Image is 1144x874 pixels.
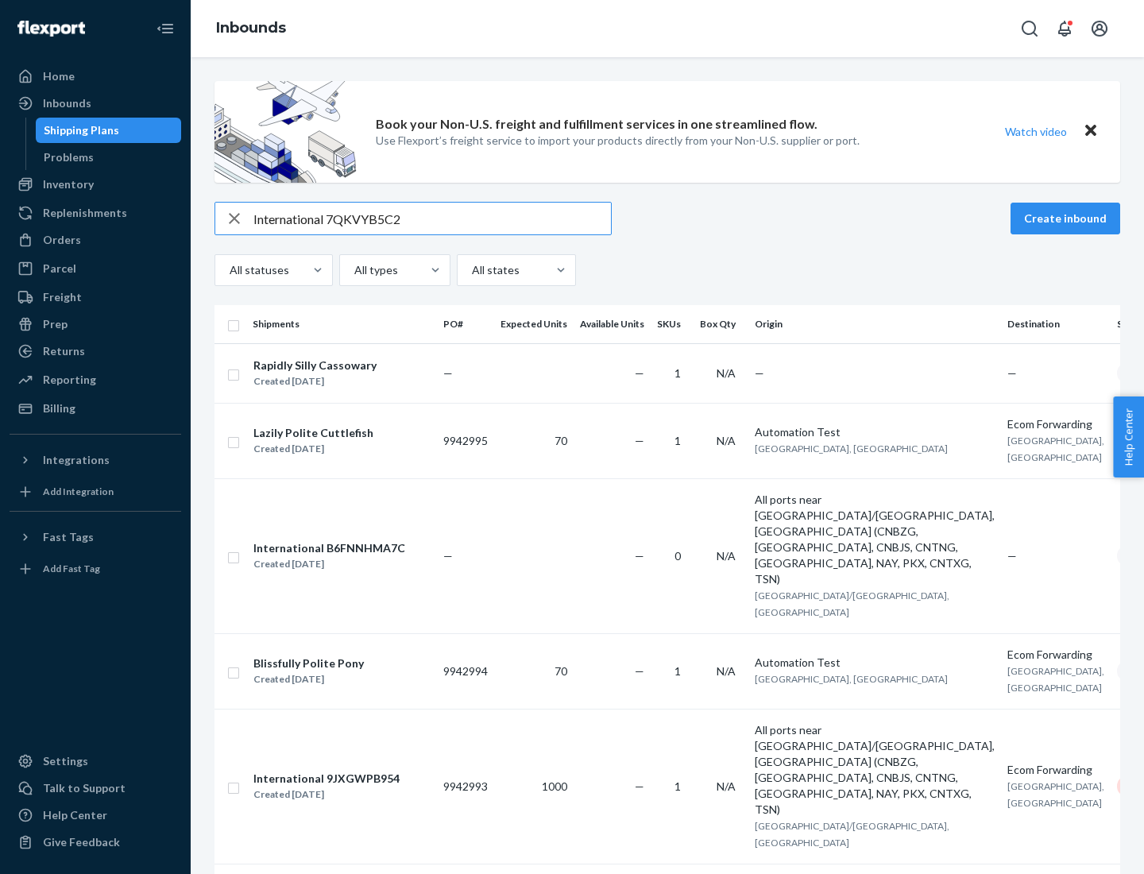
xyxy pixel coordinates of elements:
[1007,366,1017,380] span: —
[755,424,995,440] div: Automation Test
[1001,305,1111,343] th: Destination
[43,807,107,823] div: Help Center
[43,95,91,111] div: Inbounds
[353,262,354,278] input: All types
[43,343,85,359] div: Returns
[10,91,181,116] a: Inbounds
[635,779,644,793] span: —
[1113,396,1144,478] button: Help Center
[635,664,644,678] span: —
[1007,780,1104,809] span: [GEOGRAPHIC_DATA], [GEOGRAPHIC_DATA]
[1049,13,1080,44] button: Open notifications
[755,655,995,671] div: Automation Test
[1007,435,1104,463] span: [GEOGRAPHIC_DATA], [GEOGRAPHIC_DATA]
[43,176,94,192] div: Inventory
[10,748,181,774] a: Settings
[43,485,114,498] div: Add Integration
[253,425,373,441] div: Lazily Polite Cuttlefish
[43,753,88,769] div: Settings
[43,834,120,850] div: Give Feedback
[443,549,453,563] span: —
[1084,13,1115,44] button: Open account menu
[43,529,94,545] div: Fast Tags
[253,556,405,572] div: Created [DATE]
[43,289,82,305] div: Freight
[1011,203,1120,234] button: Create inbound
[43,562,100,575] div: Add Fast Tag
[10,479,181,505] a: Add Integration
[470,262,472,278] input: All states
[542,779,567,793] span: 1000
[253,358,377,373] div: Rapidly Silly Cassowary
[253,441,373,457] div: Created [DATE]
[43,316,68,332] div: Prep
[443,366,453,380] span: —
[717,779,736,793] span: N/A
[437,633,494,709] td: 9942994
[203,6,299,52] ol: breadcrumbs
[10,311,181,337] a: Prep
[149,13,181,44] button: Close Navigation
[574,305,651,343] th: Available Units
[10,775,181,801] a: Talk to Support
[717,664,736,678] span: N/A
[674,434,681,447] span: 1
[437,305,494,343] th: PO#
[10,367,181,393] a: Reporting
[755,366,764,380] span: —
[995,120,1077,143] button: Watch video
[1014,13,1045,44] button: Open Search Box
[10,172,181,197] a: Inventory
[376,115,817,133] p: Book your Non-U.S. freight and fulfillment services in one streamlined flow.
[253,373,377,389] div: Created [DATE]
[674,366,681,380] span: 1
[10,284,181,310] a: Freight
[748,305,1001,343] th: Origin
[755,673,948,685] span: [GEOGRAPHIC_DATA], [GEOGRAPHIC_DATA]
[555,664,567,678] span: 70
[10,200,181,226] a: Replenishments
[717,434,736,447] span: N/A
[1007,416,1104,432] div: Ecom Forwarding
[437,403,494,478] td: 9942995
[717,549,736,563] span: N/A
[674,549,681,563] span: 0
[10,396,181,421] a: Billing
[10,830,181,855] button: Give Feedback
[43,261,76,277] div: Parcel
[376,133,860,149] p: Use Flexport’s freight service to import your products directly from your Non-U.S. supplier or port.
[755,443,948,454] span: [GEOGRAPHIC_DATA], [GEOGRAPHIC_DATA]
[17,21,85,37] img: Flexport logo
[253,787,400,802] div: Created [DATE]
[651,305,694,343] th: SKUs
[555,434,567,447] span: 70
[246,305,437,343] th: Shipments
[43,68,75,84] div: Home
[635,434,644,447] span: —
[755,590,949,618] span: [GEOGRAPHIC_DATA]/[GEOGRAPHIC_DATA], [GEOGRAPHIC_DATA]
[44,122,119,138] div: Shipping Plans
[437,709,494,864] td: 9942993
[10,802,181,828] a: Help Center
[36,145,182,170] a: Problems
[1080,120,1101,143] button: Close
[43,232,81,248] div: Orders
[36,118,182,143] a: Shipping Plans
[674,664,681,678] span: 1
[216,19,286,37] a: Inbounds
[10,256,181,281] a: Parcel
[1007,647,1104,663] div: Ecom Forwarding
[253,771,400,787] div: International 9JXGWPB954
[253,203,611,234] input: Search inbounds by name, destination, msku...
[674,779,681,793] span: 1
[10,447,181,473] button: Integrations
[43,780,126,796] div: Talk to Support
[635,549,644,563] span: —
[1007,549,1017,563] span: —
[494,305,574,343] th: Expected Units
[755,492,995,587] div: All ports near [GEOGRAPHIC_DATA]/[GEOGRAPHIC_DATA], [GEOGRAPHIC_DATA] (CNBZG, [GEOGRAPHIC_DATA], ...
[44,149,94,165] div: Problems
[43,452,110,468] div: Integrations
[10,227,181,253] a: Orders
